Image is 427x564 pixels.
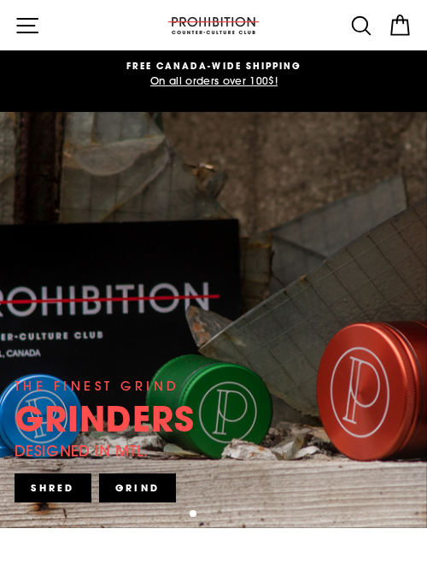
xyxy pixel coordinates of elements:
a: GRIND [99,473,176,502]
button: 2 [205,511,213,520]
img: PROHIBITION COUNTER-CULTURE CLUB [167,17,260,34]
a: SHRED [15,473,91,502]
span: FREE CANADA-WIDE SHIPPING [19,59,409,73]
div: THE FINEST GRIND [15,376,180,397]
button: 4 [232,511,241,520]
div: DESIGNED IN MTL. [15,439,148,463]
button: 3 [219,511,227,520]
div: GRINDERS [15,401,195,435]
span: On all orders over 100$! [19,73,409,89]
a: FREE CANADA-WIDE SHIPPING On all orders over 100$! [19,59,409,90]
button: 1 [190,510,198,519]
